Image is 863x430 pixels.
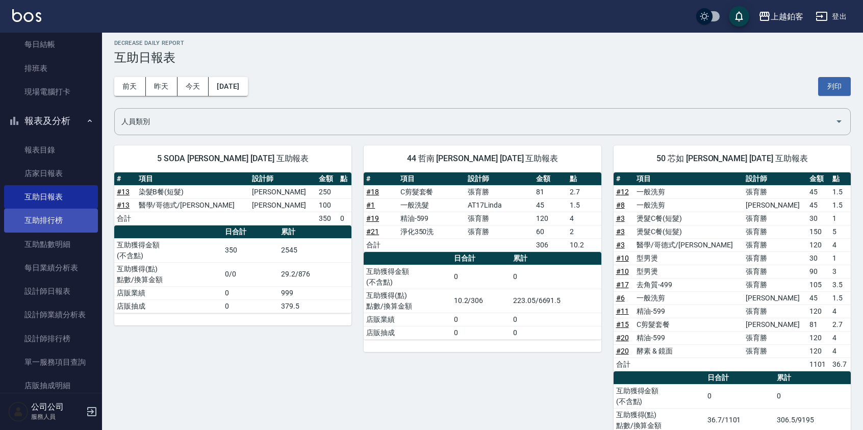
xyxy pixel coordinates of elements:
[616,347,629,355] a: #20
[465,212,534,225] td: 張育勝
[4,350,98,374] a: 單一服務項目查詢
[807,291,830,305] td: 45
[31,402,83,412] h5: 公司公司
[249,185,316,198] td: [PERSON_NAME]
[4,209,98,232] a: 互助排行榜
[366,188,379,196] a: #18
[4,280,98,303] a: 設計師日報表
[534,225,567,238] td: 60
[830,291,851,305] td: 1.5
[364,172,601,252] table: a dense table
[830,278,851,291] td: 3.5
[705,384,774,408] td: 0
[114,238,222,262] td: 互助獲得金額 (不含點)
[616,227,625,236] a: #3
[278,299,352,313] td: 379.5
[634,212,743,225] td: 燙髮C餐(短髮)
[614,358,634,371] td: 合計
[278,225,352,239] th: 累計
[364,172,397,186] th: #
[807,185,830,198] td: 45
[4,233,98,256] a: 互助點數明細
[743,344,807,358] td: 張育勝
[830,238,851,251] td: 4
[398,198,465,212] td: 一般洗髮
[830,212,851,225] td: 1
[146,77,177,96] button: 昨天
[634,291,743,305] td: 一般洗剪
[807,198,830,212] td: 45
[114,212,136,225] td: 合計
[114,40,851,46] h2: Decrease Daily Report
[634,172,743,186] th: 項目
[743,318,807,331] td: [PERSON_NAME]
[465,172,534,186] th: 設計師
[278,262,352,286] td: 29.2/876
[830,331,851,344] td: 4
[136,172,249,186] th: 項目
[364,289,451,313] td: 互助獲得(點) 點數/換算金額
[177,77,209,96] button: 今天
[114,172,351,225] table: a dense table
[616,320,629,328] a: #15
[634,265,743,278] td: 型男燙
[807,265,830,278] td: 90
[616,294,625,302] a: #6
[4,57,98,80] a: 排班表
[222,286,278,299] td: 0
[465,225,534,238] td: 張育勝
[398,172,465,186] th: 項目
[451,252,511,265] th: 日合計
[114,77,146,96] button: 前天
[807,331,830,344] td: 120
[634,344,743,358] td: 酵素 & 鏡面
[807,225,830,238] td: 150
[830,318,851,331] td: 2.7
[807,238,830,251] td: 120
[126,154,339,164] span: 5 SODA [PERSON_NAME] [DATE] 互助報表
[634,251,743,265] td: 型男燙
[567,185,601,198] td: 2.7
[4,108,98,134] button: 報表及分析
[743,291,807,305] td: [PERSON_NAME]
[774,371,851,385] th: 累計
[830,265,851,278] td: 3
[222,262,278,286] td: 0/0
[807,172,830,186] th: 金額
[634,278,743,291] td: 去角質-499
[743,172,807,186] th: 設計師
[534,185,567,198] td: 81
[31,412,83,421] p: 服務人員
[807,358,830,371] td: 1101
[743,251,807,265] td: 張育勝
[4,374,98,397] a: 店販抽成明細
[705,371,774,385] th: 日合計
[511,252,601,265] th: 累計
[114,299,222,313] td: 店販抽成
[634,198,743,212] td: 一般洗剪
[614,172,634,186] th: #
[511,326,601,339] td: 0
[114,225,351,313] table: a dense table
[114,286,222,299] td: 店販業績
[616,214,625,222] a: #3
[364,252,601,340] table: a dense table
[364,313,451,326] td: 店販業績
[278,286,352,299] td: 999
[119,113,831,131] input: 人員名稱
[249,172,316,186] th: 設計師
[4,33,98,56] a: 每日結帳
[4,185,98,209] a: 互助日報表
[743,185,807,198] td: 張育勝
[616,281,629,289] a: #17
[364,265,451,289] td: 互助獲得金額 (不含點)
[451,313,511,326] td: 0
[634,305,743,318] td: 精油-599
[807,212,830,225] td: 30
[4,327,98,350] a: 設計師排行榜
[114,172,136,186] th: #
[830,185,851,198] td: 1.5
[743,305,807,318] td: 張育勝
[743,278,807,291] td: 張育勝
[614,384,705,408] td: 互助獲得金額 (不含點)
